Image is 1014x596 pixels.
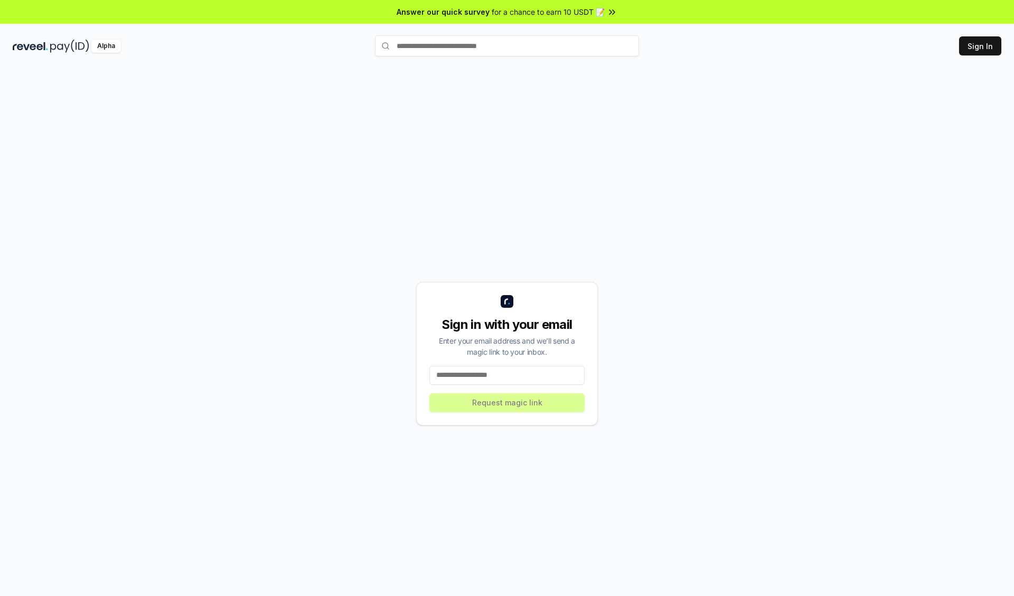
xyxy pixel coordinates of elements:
img: pay_id [50,40,89,53]
div: Alpha [91,40,121,53]
span: Answer our quick survey [397,6,490,17]
div: Enter your email address and we’ll send a magic link to your inbox. [429,335,585,357]
img: logo_small [501,295,513,308]
div: Sign in with your email [429,316,585,333]
button: Sign In [959,36,1001,55]
img: reveel_dark [13,40,48,53]
span: for a chance to earn 10 USDT 📝 [492,6,605,17]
